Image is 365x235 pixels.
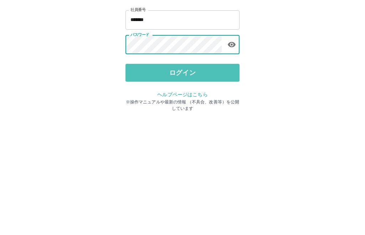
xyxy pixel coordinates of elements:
a: ヘルプページはこちら [157,151,207,157]
p: ※操作マニュアルや最新の情報 （不具合、改善等）を公開しています [125,158,240,171]
label: 社員番号 [130,67,145,72]
h2: ログイン [159,45,206,58]
label: パスワード [130,92,149,97]
button: ログイン [125,123,240,141]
